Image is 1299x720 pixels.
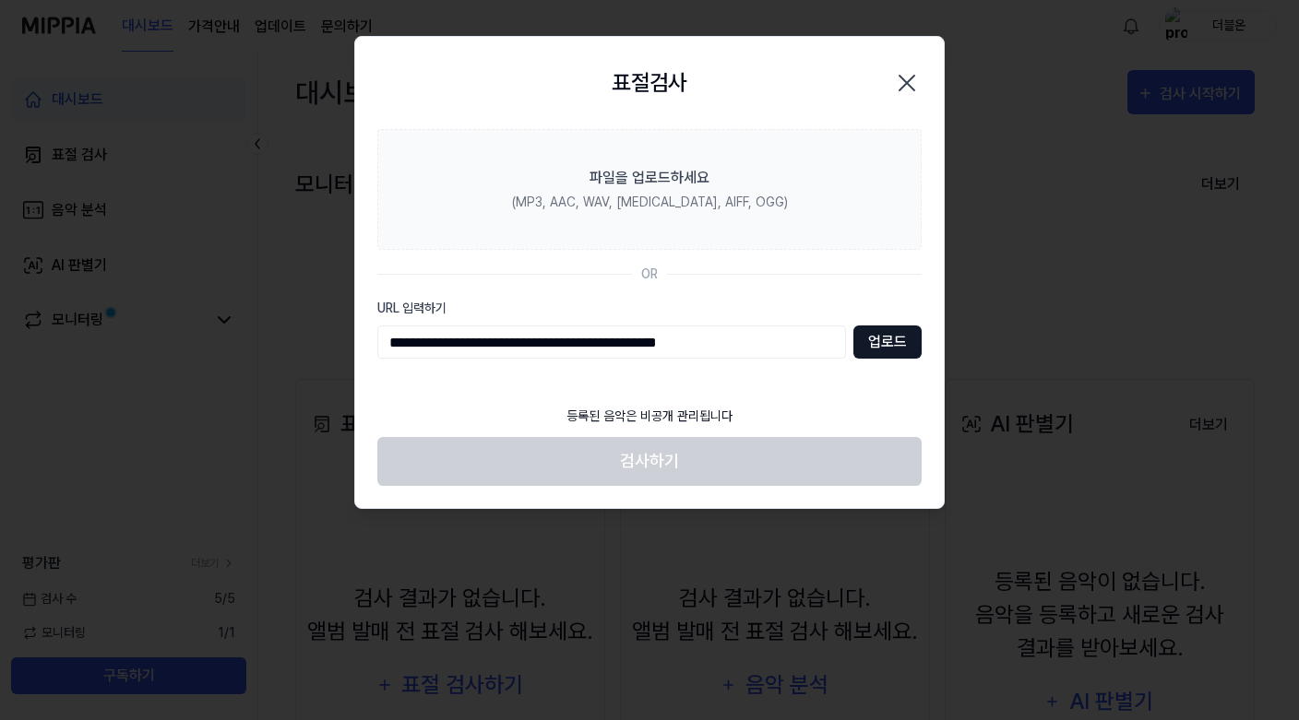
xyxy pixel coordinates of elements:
div: 파일을 업로드하세요 [590,167,709,189]
div: OR [641,265,658,284]
div: (MP3, AAC, WAV, [MEDICAL_DATA], AIFF, OGG) [512,193,788,212]
div: 등록된 음악은 비공개 관리됩니다 [555,395,744,437]
h2: 표절검사 [612,66,687,100]
button: 업로드 [853,325,922,359]
label: URL 입력하기 [377,299,922,318]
